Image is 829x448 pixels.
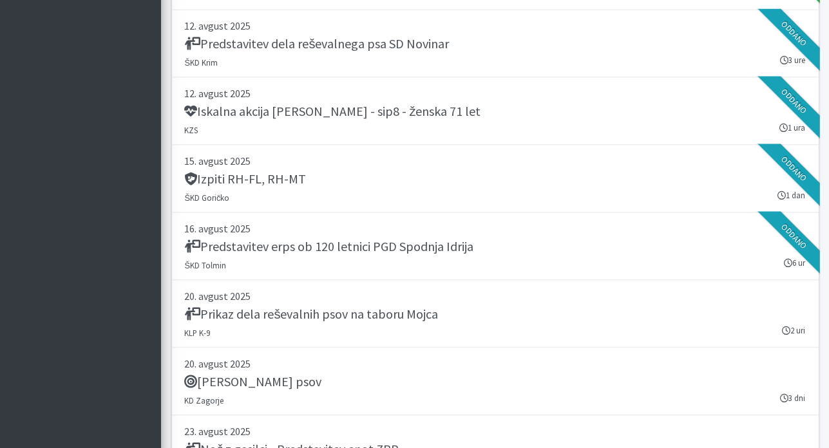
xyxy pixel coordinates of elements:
[171,348,819,416] a: 20. avgust 2025 [PERSON_NAME] psov KD Zagorje 3 dni
[185,260,227,270] small: ŠKD Tolmin
[185,306,439,322] h5: Prikaz dela reševalnih psov na taboru Mojca
[185,153,806,169] p: 15. avgust 2025
[185,171,307,187] h5: Izpiti RH-FL, RH-MT
[185,221,806,236] p: 16. avgust 2025
[185,36,450,51] h5: Predstavitev dela reševalnega psa SD Novinar
[781,392,806,404] small: 3 dni
[171,145,819,213] a: 15. avgust 2025 Izpiti RH-FL, RH-MT ŠKD Goričko 1 dan Oddano
[185,395,224,406] small: KD Zagorje
[171,213,819,281] a: 16. avgust 2025 Predstavitev erps ob 120 letnici PGD Spodnja Idrija ŠKD Tolmin 6 ur Oddano
[171,78,819,145] a: 12. avgust 2025 Iskalna akcija [PERSON_NAME] - sip8 - ženska 71 let KZS 1 ura Oddano
[783,324,806,337] small: 2 uri
[185,104,481,119] h5: Iskalna akcija [PERSON_NAME] - sip8 - ženska 71 let
[185,328,211,338] small: KLP K-9
[185,18,806,33] p: 12. avgust 2025
[185,356,806,371] p: 20. avgust 2025
[185,239,474,254] h5: Predstavitev erps ob 120 letnici PGD Spodnja Idrija
[185,424,806,439] p: 23. avgust 2025
[185,374,322,389] h5: [PERSON_NAME] psov
[185,125,198,135] small: KZS
[185,57,218,68] small: ŠKD Krim
[185,288,806,304] p: 20. avgust 2025
[185,86,806,101] p: 12. avgust 2025
[185,192,230,203] small: ŠKD Goričko
[171,281,819,348] a: 20. avgust 2025 Prikaz dela reševalnih psov na taboru Mojca KLP K-9 2 uri
[171,10,819,78] a: 12. avgust 2025 Predstavitev dela reševalnega psa SD Novinar ŠKD Krim 3 ure Oddano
